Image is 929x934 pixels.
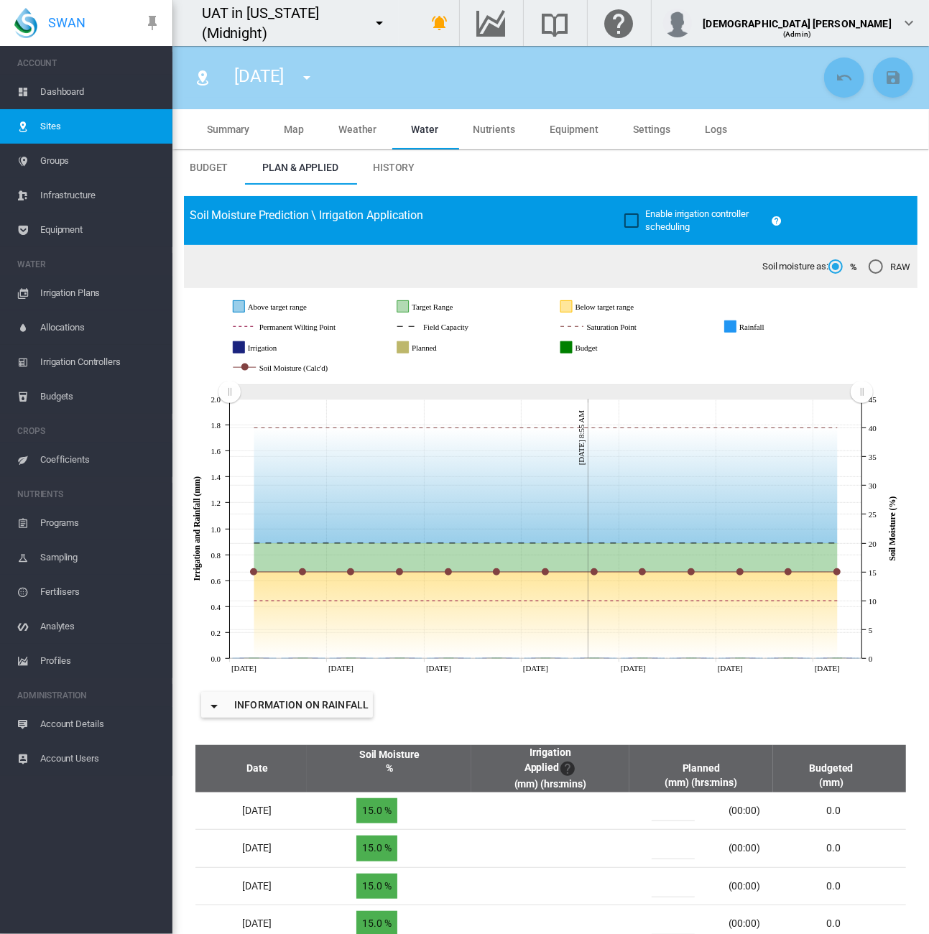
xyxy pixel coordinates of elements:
circle: Soil Moisture (Calc'd) Sat 16 Aug, 2025 15 [639,569,645,575]
span: Infrastructure [40,178,161,213]
span: Account Users [40,741,161,776]
th: Date [195,745,307,792]
md-icon: icon-pin [144,14,161,32]
div: [DEMOGRAPHIC_DATA] [PERSON_NAME] [703,11,892,25]
md-radio-button: % [828,260,857,274]
span: Enable irrigation controller scheduling [646,208,749,232]
button: icon-bell-ring [426,9,455,37]
button: icon-menu-down [292,63,321,92]
tspan: 0.4 [211,603,221,611]
span: Weather [338,124,376,135]
span: 15.0 % [356,874,397,900]
g: Target Range [398,300,504,313]
md-checkbox: Enable irrigation controller scheduling [624,208,765,233]
tspan: 45 [869,395,877,404]
span: Plan & Applied [262,162,338,173]
span: 15.0 % [356,836,397,861]
circle: Soil Moisture (Calc'd) Mon 18 Aug, 2025 15 [737,569,743,575]
span: Budgets [40,379,161,414]
tspan: 2.0 [211,395,221,404]
circle: Soil Moisture (Calc'd) Tue 19 Aug, 2025 15 [785,569,791,575]
button: icon-menu-downInformation on Rainfall [201,692,373,718]
img: profile.jpg [663,9,692,37]
g: Zoom chart using cursor arrows [217,379,242,404]
tspan: 0.6 [211,577,221,586]
md-icon: Click here for help [602,14,637,32]
tspan: 0.0 [211,655,221,663]
tspan: 1.8 [211,421,221,430]
span: Profiles [40,644,161,678]
circle: Soil Moisture (Calc'd) Fri 15 Aug, 2025 15 [591,569,597,575]
td: [DATE] [195,792,307,830]
button: Click to go to list of Sites [188,63,217,92]
td: 0.0 [773,829,906,867]
span: Irrigation Controllers [40,345,161,379]
th: Budgeted (mm) [773,745,906,792]
span: Coefficients [40,443,161,477]
span: Programs [40,506,161,540]
md-icon: icon-undo [836,69,853,86]
md-icon: icon-chevron-down [900,14,918,32]
button: Cancel Changes [824,57,864,98]
g: Above target range [234,300,364,313]
span: (Admin) [783,30,811,38]
md-radio-button: RAW [869,260,910,274]
circle: Soil Moisture (Calc'd) Tue 12 Aug, 2025 15 [445,569,451,575]
span: 15.0 % [356,798,397,824]
tspan: 1.6 [211,447,221,456]
g: Saturation Point [562,320,690,333]
tspan: 1.0 [211,525,221,534]
td: 0.0 [773,792,906,830]
th: Soil Moisture % [307,745,471,792]
tspan: [DATE] [426,664,451,672]
span: Nutrients [473,124,515,135]
span: Equipment [40,213,161,247]
md-icon: icon-menu-down [298,69,315,86]
tspan: 35 [869,453,877,461]
md-icon: Runtimes shown here are estimates based on total irrigation applied and block application rates. [559,760,576,777]
circle: Soil Moisture (Calc'd) Wed 13 Aug, 2025 15 [494,569,499,575]
tspan: 0 [869,655,873,663]
tspan: [DATE] [815,664,840,672]
td: [DATE] [195,867,307,905]
md-icon: icon-menu-down [205,698,223,715]
circle: Soil Moisture (Calc'd) Sat 09 Aug, 2025 15 [300,569,305,575]
span: ADMINISTRATION [17,684,161,707]
tspan: Soil Moisture (%) [887,496,897,561]
span: Soil moisture as: [762,260,828,273]
md-icon: icon-map-marker-radius [194,69,211,86]
span: Logs [705,124,727,135]
span: Dashboard [40,75,161,109]
span: History [373,162,415,173]
span: SWAN [48,14,85,32]
md-icon: icon-bell-ring [432,14,449,32]
tspan: 10 [869,597,877,606]
g: Field Capacity [398,320,518,333]
circle: Soil Moisture (Calc'd) Wed 20 Aug, 2025 15 [834,569,840,575]
g: Planned [398,341,483,354]
g: Zoom chart using cursor arrows [849,379,874,404]
g: Rainfall [726,320,809,333]
tspan: [DATE] 8:55 AM [577,410,586,466]
tspan: [DATE] [621,664,646,672]
g: Soil Moisture (Calc'd) [234,361,382,374]
span: NUTRIENTS [17,483,161,506]
span: Water [411,124,438,135]
span: Settings [633,124,670,135]
td: 0.0 [773,867,906,905]
tspan: [DATE] [523,664,548,672]
tspan: 25 [869,510,877,519]
span: Budget [190,162,228,173]
div: (00:00) [729,917,760,931]
button: icon-menu-down [366,9,394,37]
tspan: 30 [869,481,877,490]
div: (00:00) [729,804,760,818]
div: (00:00) [729,879,760,894]
g: Permanent Wilting Point [234,320,394,333]
g: Below target range [562,300,690,313]
circle: Soil Moisture (Calc'd) Mon 11 Aug, 2025 15 [397,569,402,575]
th: Irrigation Applied (mm) (hrs:mins) [471,745,629,792]
md-icon: icon-content-save [884,69,902,86]
span: CROPS [17,420,161,443]
tspan: 5 [869,626,873,634]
